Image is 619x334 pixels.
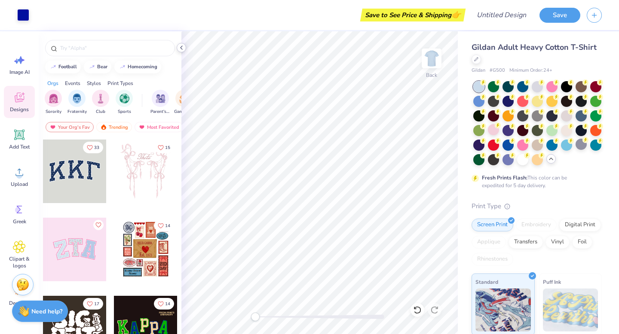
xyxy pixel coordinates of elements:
[65,79,80,87] div: Events
[9,143,30,150] span: Add Text
[46,109,61,115] span: Sorority
[96,94,105,103] img: Club Image
[49,124,56,130] img: most_fav.gif
[97,64,107,69] div: bear
[472,42,597,52] span: Gildan Adult Heavy Cotton T-Shirt
[96,109,105,115] span: Club
[482,174,588,189] div: This color can be expedited for 5 day delivery.
[10,106,29,113] span: Designs
[46,122,94,132] div: Your Org's Fav
[45,61,81,73] button: football
[472,253,513,266] div: Rhinestones
[120,94,129,103] img: Sports Image
[50,64,57,70] img: trend_line.gif
[559,219,601,231] div: Digital Print
[509,236,543,249] div: Transfers
[9,300,30,307] span: Decorate
[107,79,133,87] div: Print Types
[83,298,103,310] button: Like
[59,44,169,52] input: Try "Alpha"
[58,64,77,69] div: football
[94,302,99,306] span: 17
[156,94,165,103] img: Parent's Weekend Image
[92,90,109,115] button: filter button
[67,109,87,115] span: Fraternity
[31,307,62,316] strong: Need help?
[96,122,132,132] div: Trending
[118,109,131,115] span: Sports
[138,124,145,130] img: most_fav.gif
[472,201,602,211] div: Print Type
[49,94,58,103] img: Sorority Image
[174,90,194,115] div: filter for Game Day
[116,90,133,115] div: filter for Sports
[165,146,170,150] span: 15
[251,313,260,321] div: Accessibility label
[92,90,109,115] div: filter for Club
[94,146,99,150] span: 33
[45,90,62,115] button: filter button
[475,277,498,286] span: Standard
[451,9,461,20] span: 👉
[72,94,82,103] img: Fraternity Image
[426,71,437,79] div: Back
[543,288,598,331] img: Puff Ink
[5,255,34,269] span: Clipart & logos
[509,67,552,74] span: Minimum Order: 24 +
[67,90,87,115] button: filter button
[13,218,26,225] span: Greek
[545,236,570,249] div: Vinyl
[154,220,174,231] button: Like
[572,236,592,249] div: Foil
[165,302,170,306] span: 14
[87,79,101,87] div: Styles
[45,90,62,115] div: filter for Sorority
[150,90,170,115] div: filter for Parent's Weekend
[472,219,513,231] div: Screen Print
[128,64,157,69] div: homecoming
[179,94,189,103] img: Game Day Image
[114,61,161,73] button: homecoming
[83,142,103,153] button: Like
[67,90,87,115] div: filter for Fraternity
[475,288,531,331] img: Standard
[472,236,506,249] div: Applique
[539,8,580,23] button: Save
[543,277,561,286] span: Puff Ink
[11,181,28,188] span: Upload
[119,64,126,70] img: trend_line.gif
[174,90,194,115] button: filter button
[482,174,527,181] strong: Fresh Prints Flash:
[150,90,170,115] button: filter button
[9,69,30,76] span: Image AI
[93,220,104,230] button: Like
[100,124,107,130] img: trending.gif
[362,9,463,21] div: Save to See Price & Shipping
[470,6,533,24] input: Untitled Design
[135,122,183,132] div: Most Favorited
[47,79,58,87] div: Orgs
[490,67,505,74] span: # G500
[423,50,440,67] img: Back
[150,109,170,115] span: Parent's Weekend
[89,64,95,70] img: trend_line.gif
[154,298,174,310] button: Like
[84,61,111,73] button: bear
[174,109,194,115] span: Game Day
[472,67,485,74] span: Gildan
[116,90,133,115] button: filter button
[165,224,170,228] span: 14
[154,142,174,153] button: Like
[516,219,557,231] div: Embroidery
